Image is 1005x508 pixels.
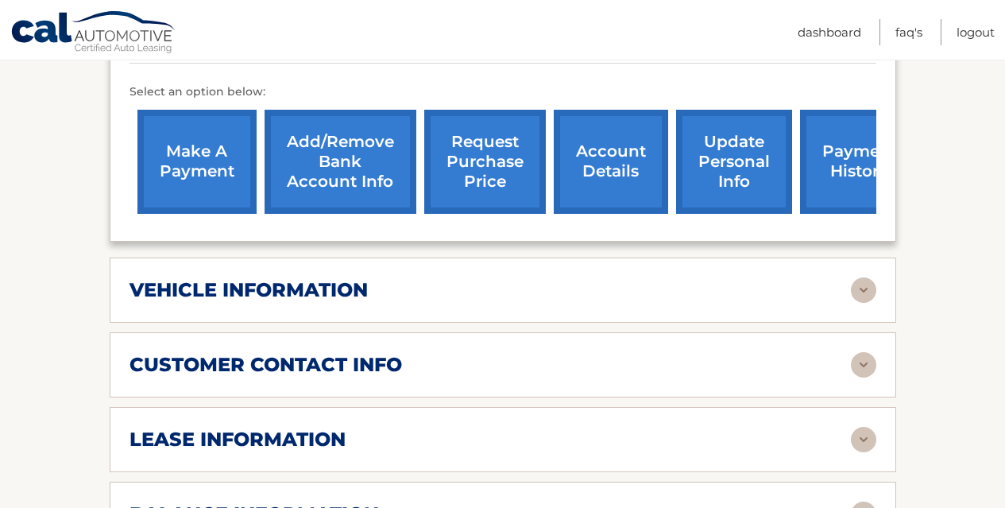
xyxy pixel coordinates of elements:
[129,428,346,452] h2: lease information
[798,19,861,45] a: Dashboard
[129,83,876,102] p: Select an option below:
[129,278,368,302] h2: vehicle information
[957,19,995,45] a: Logout
[424,110,546,214] a: request purchase price
[129,353,402,377] h2: customer contact info
[676,110,792,214] a: update personal info
[851,352,876,378] img: accordion-rest.svg
[265,110,416,214] a: Add/Remove bank account info
[895,19,922,45] a: FAQ's
[10,10,177,56] a: Cal Automotive
[554,110,668,214] a: account details
[851,277,876,303] img: accordion-rest.svg
[851,427,876,452] img: accordion-rest.svg
[800,110,919,214] a: payment history
[137,110,257,214] a: make a payment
